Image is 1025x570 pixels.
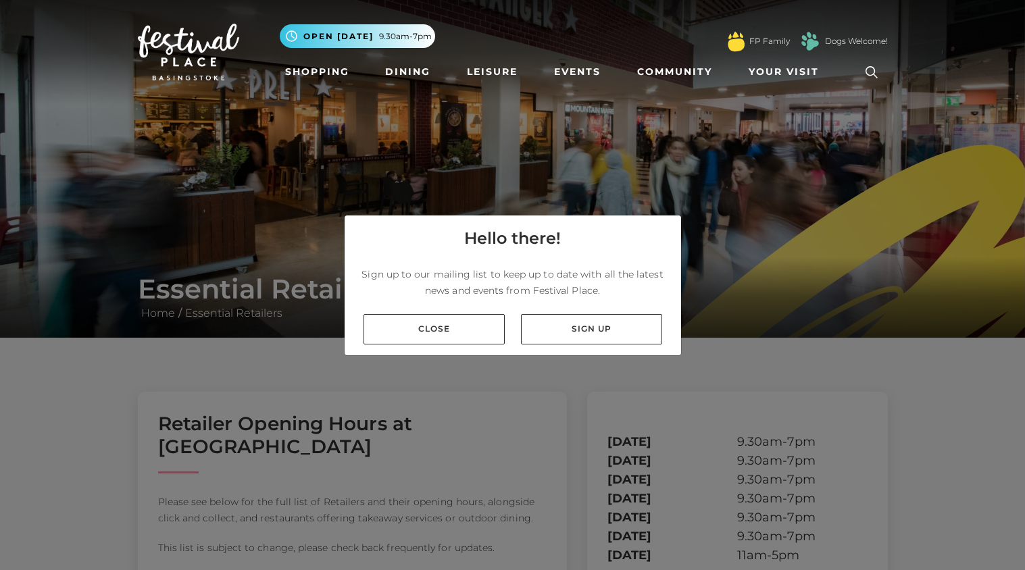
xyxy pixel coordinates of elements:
[461,59,523,84] a: Leisure
[521,314,662,344] a: Sign up
[632,59,718,84] a: Community
[743,59,831,84] a: Your Visit
[749,35,790,47] a: FP Family
[379,30,432,43] span: 9.30am-7pm
[303,30,374,43] span: Open [DATE]
[464,226,561,251] h4: Hello there!
[380,59,436,84] a: Dining
[355,266,670,299] p: Sign up to our mailing list to keep up to date with all the latest news and events from Festival ...
[825,35,888,47] a: Dogs Welcome!
[549,59,606,84] a: Events
[280,24,435,48] button: Open [DATE] 9.30am-7pm
[364,314,505,344] a: Close
[280,59,355,84] a: Shopping
[138,24,239,80] img: Festival Place Logo
[749,65,819,79] span: Your Visit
